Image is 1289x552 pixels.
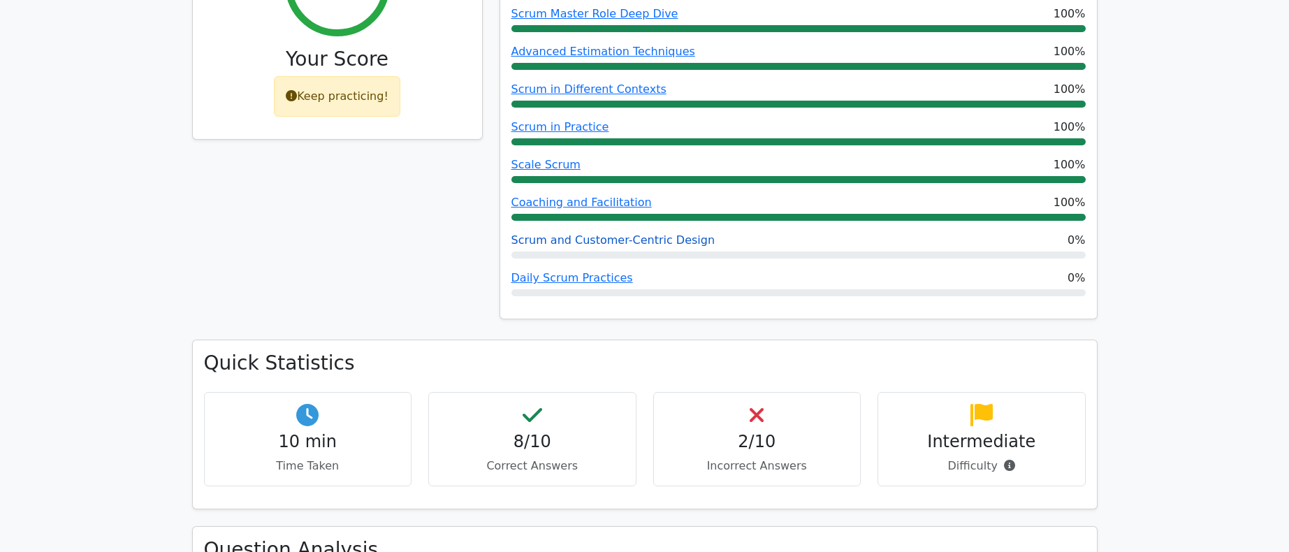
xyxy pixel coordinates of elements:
p: Correct Answers [440,458,625,474]
h4: Intermediate [889,432,1074,452]
a: Advanced Estimation Techniques [511,45,695,58]
span: 100% [1054,157,1086,173]
p: Time Taken [216,458,400,474]
p: Difficulty [889,458,1074,474]
span: 0% [1068,232,1085,249]
a: Daily Scrum Practices [511,271,633,284]
span: 0% [1068,270,1085,286]
h3: Quick Statistics [204,351,1086,375]
a: Scrum and Customer-Centric Design [511,233,715,247]
a: Scrum in Practice [511,120,609,133]
a: Scrum Master Role Deep Dive [511,7,678,20]
h4: 10 min [216,432,400,452]
span: 100% [1054,194,1086,211]
a: Scale Scrum [511,158,581,171]
span: 100% [1054,6,1086,22]
p: Incorrect Answers [665,458,850,474]
span: 100% [1054,43,1086,60]
h4: 8/10 [440,432,625,452]
h3: Your Score [204,48,471,71]
a: Scrum in Different Contexts [511,82,667,96]
span: 100% [1054,81,1086,98]
span: 100% [1054,119,1086,136]
h4: 2/10 [665,432,850,452]
div: Keep practicing! [274,76,400,117]
a: Coaching and Facilitation [511,196,652,209]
